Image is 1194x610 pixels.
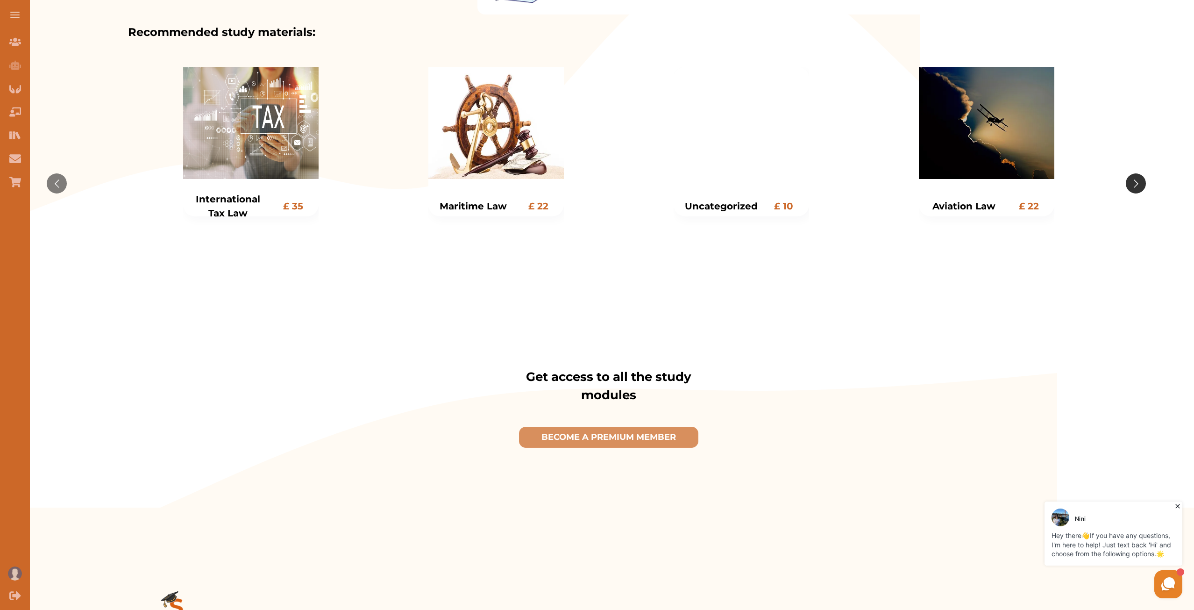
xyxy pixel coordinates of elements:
p: Uncategorized [685,199,753,213]
p: International Tax Law [194,192,262,220]
p: £ 10 [769,199,798,213]
img: image [919,67,1054,179]
iframe: HelpCrunch [970,499,1185,601]
p: Recommended study materials: [128,24,1089,41]
img: User profile [8,567,22,581]
p: BECOME A PREMIUM MEMBER [541,431,676,444]
div: Card: International Tax Law, Price: £ 35 [183,67,319,216]
p: £ 22 [524,199,553,213]
p: Aviation Law [930,199,998,213]
div: Card: Maritime Law, Price: £ 22 [428,67,564,216]
div: Card: Uncategorized, Price: £ 10 [674,67,809,301]
img: image [428,67,564,179]
p: Maritime Law [440,199,507,213]
p: £ 22 [1015,199,1043,213]
img: image [183,67,319,179]
div: Card: Aviation Law, Price: £ 22 [919,67,1054,301]
div: Card: Aviation Law, Price: £ 22 [919,67,1054,216]
p: Get access to all the study modules [526,368,691,404]
p: £ 35 [279,199,307,213]
div: Card: Maritime Law, Price: £ 22 [428,67,564,301]
div: Card: International Tax Law, Price: £ 35 [183,67,319,301]
div: Card: Uncategorized, Price: £ 10 [674,67,809,216]
button: [object Object] [519,427,698,448]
